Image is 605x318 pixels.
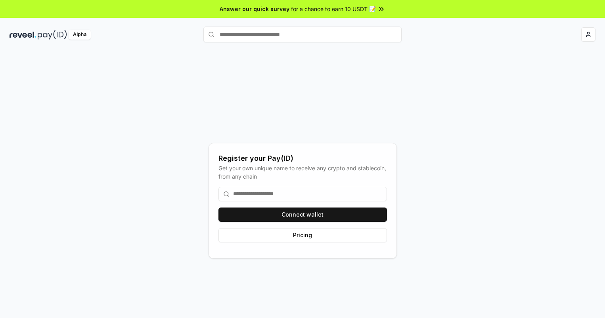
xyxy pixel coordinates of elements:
img: pay_id [38,30,67,40]
div: Get your own unique name to receive any crypto and stablecoin, from any chain [218,164,387,181]
div: Register your Pay(ID) [218,153,387,164]
span: Answer our quick survey [220,5,289,13]
button: Pricing [218,228,387,242]
button: Connect wallet [218,208,387,222]
span: for a chance to earn 10 USDT 📝 [291,5,376,13]
img: reveel_dark [10,30,36,40]
div: Alpha [69,30,91,40]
